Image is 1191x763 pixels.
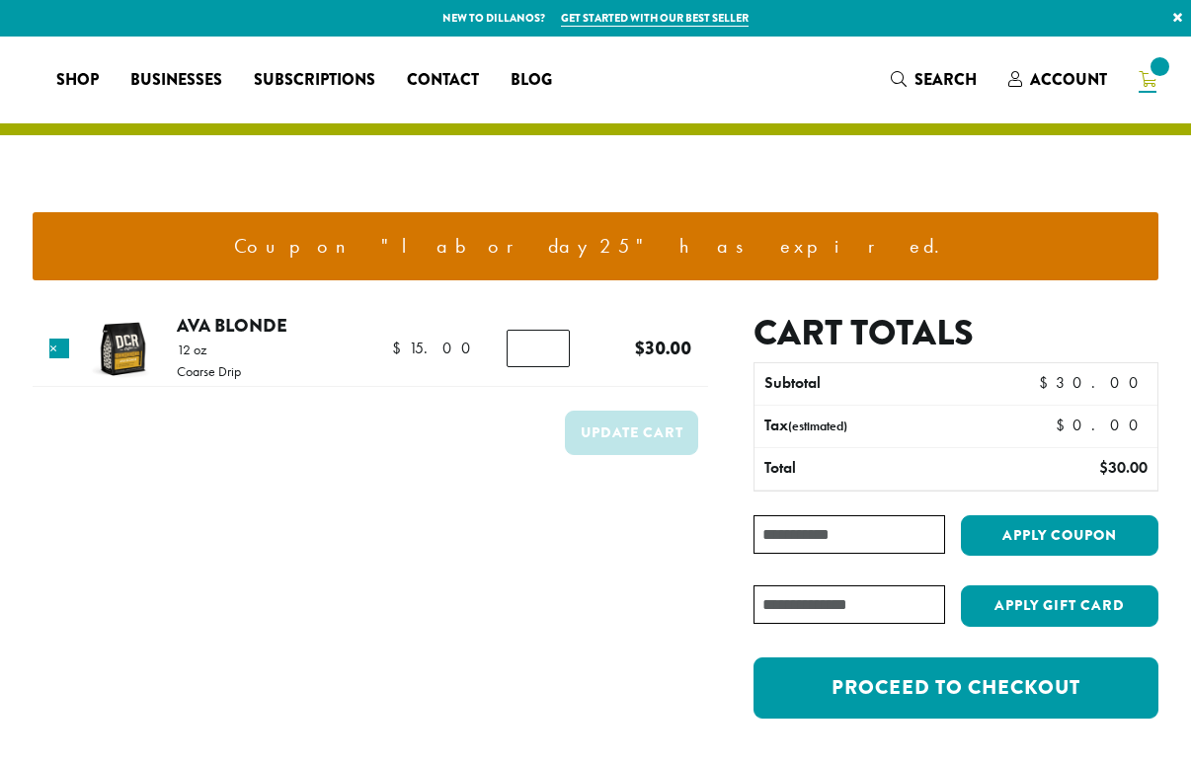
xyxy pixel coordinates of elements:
a: Remove this item [49,339,69,358]
a: Ava Blonde [177,312,287,339]
p: Coarse Drip [177,364,241,378]
a: Search [875,63,992,96]
h2: Cart totals [754,312,1158,354]
span: $ [635,335,645,361]
span: Shop [56,68,99,93]
bdi: 30.00 [1039,372,1148,393]
a: Proceed to checkout [754,657,1158,719]
a: Get started with our best seller [561,10,749,27]
span: Contact [407,68,479,93]
bdi: 15.00 [392,338,480,358]
span: $ [1039,372,1056,393]
a: Shop [40,64,115,96]
span: $ [392,338,409,358]
span: Search [914,68,977,91]
bdi: 30.00 [635,335,691,361]
th: Tax [754,406,1040,447]
span: Subscriptions [254,68,375,93]
span: $ [1099,457,1108,478]
button: Update cart [565,411,698,455]
li: Coupon "laborday25" has expired. [48,228,1143,266]
span: Account [1030,68,1107,91]
input: Product quantity [507,330,570,367]
span: $ [1056,415,1072,435]
th: Total [754,448,996,490]
bdi: 0.00 [1056,415,1148,435]
span: Blog [511,68,552,93]
img: Ava Blonde [91,317,155,381]
p: 12 oz [177,343,241,356]
th: Subtotal [754,363,996,405]
span: Businesses [130,68,222,93]
bdi: 30.00 [1099,457,1148,478]
button: Apply Gift Card [961,585,1158,627]
small: (estimated) [788,418,847,434]
button: Apply coupon [961,515,1158,556]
